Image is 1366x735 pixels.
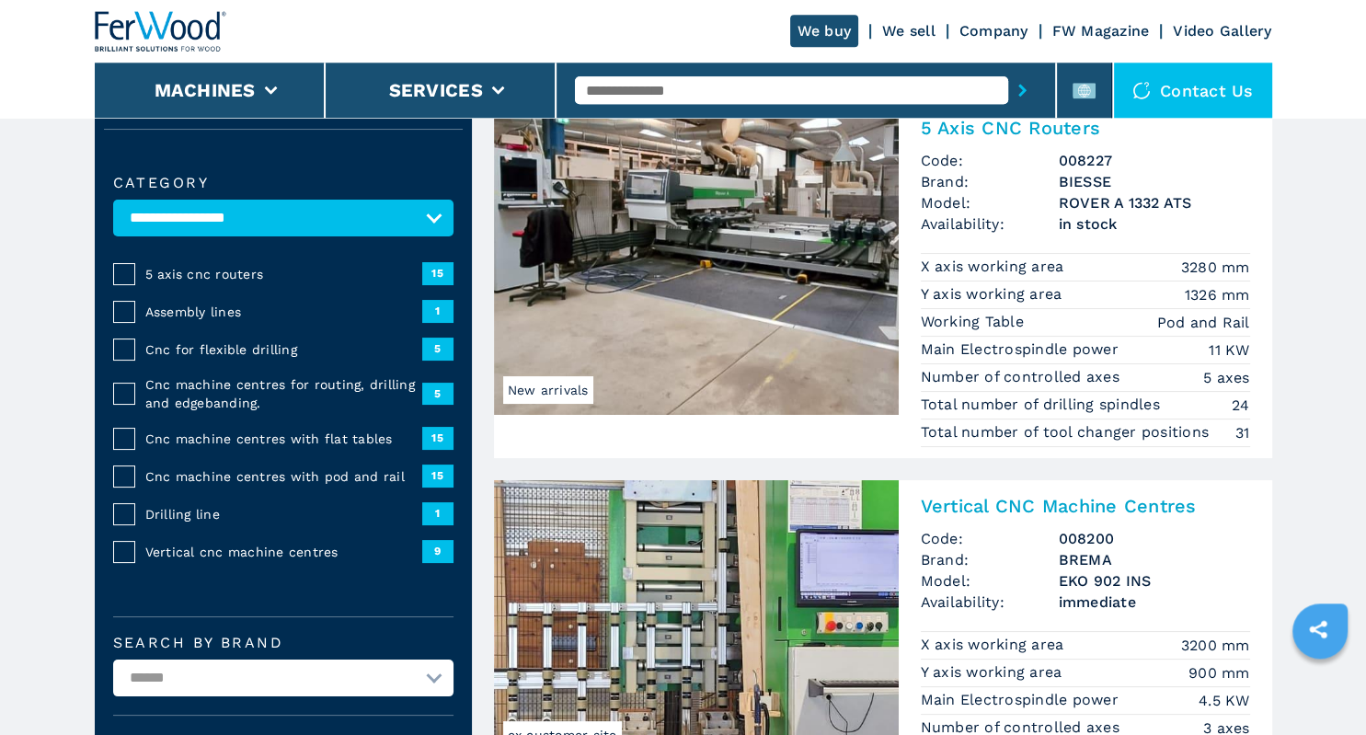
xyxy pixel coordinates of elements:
[1114,63,1272,118] div: Contact us
[1008,69,1037,111] button: submit-button
[1185,284,1250,305] em: 1326 mm
[1199,690,1250,711] em: 4.5 KW
[959,22,1028,40] a: Company
[1059,171,1250,192] h3: BIESSE
[921,495,1250,517] h2: Vertical CNC Machine Centres
[389,79,483,101] button: Services
[155,79,256,101] button: Machines
[113,176,453,190] label: Category
[1181,635,1250,656] em: 3200 mm
[145,375,422,412] span: Cnc machine centres for routing, drilling and edgebanding.
[1203,367,1250,388] em: 5 axes
[1059,549,1250,570] h3: BREMA
[1157,312,1250,333] em: Pod and Rail
[494,102,1272,458] a: 5 Axis CNC Routers BIESSE ROVER A 1332 ATSNew arrivals5 Axis CNC RoutersCode:008227Brand:BIESSEMo...
[1288,652,1352,721] iframe: Chat
[1059,570,1250,591] h3: EKO 902 INS
[422,427,453,449] span: 15
[1232,395,1250,416] em: 24
[921,395,1165,415] p: Total number of drilling spindles
[422,300,453,322] span: 1
[921,367,1125,387] p: Number of controlled axes
[1059,528,1250,549] h3: 008200
[145,340,422,359] span: Cnc for flexible drilling
[921,150,1059,171] span: Code:
[1059,150,1250,171] h3: 008227
[921,549,1059,570] span: Brand:
[921,591,1059,613] span: Availability:
[1059,591,1250,613] span: immediate
[921,171,1059,192] span: Brand:
[921,284,1067,304] p: Y axis working area
[145,430,422,448] span: Cnc machine centres with flat tables
[1181,257,1250,278] em: 3280 mm
[921,339,1124,360] p: Main Electrospindle power
[921,117,1250,139] h2: 5 Axis CNC Routers
[921,192,1059,213] span: Model:
[921,570,1059,591] span: Model:
[921,690,1124,710] p: Main Electrospindle power
[1173,22,1271,40] a: Video Gallery
[1235,422,1250,443] em: 31
[145,303,422,321] span: Assembly lines
[921,528,1059,549] span: Code:
[145,467,422,486] span: Cnc machine centres with pod and rail
[921,257,1069,277] p: X axis working area
[921,662,1067,683] p: Y axis working area
[422,262,453,284] span: 15
[145,505,422,523] span: Drilling line
[494,102,899,415] img: 5 Axis CNC Routers BIESSE ROVER A 1332 ATS
[422,502,453,524] span: 1
[1295,606,1341,652] a: sharethis
[921,312,1029,332] p: Working Table
[145,543,422,561] span: Vertical cnc machine centres
[95,11,227,52] img: Ferwood
[921,422,1214,442] p: Total number of tool changer positions
[422,383,453,405] span: 5
[1059,192,1250,213] h3: ROVER A 1332 ATS
[1059,213,1250,235] span: in stock
[1052,22,1150,40] a: FW Magazine
[1132,81,1151,99] img: Contact us
[882,22,936,40] a: We sell
[422,338,453,360] span: 5
[1209,339,1249,361] em: 11 KW
[145,265,422,283] span: 5 axis cnc routers
[503,376,593,404] span: New arrivals
[1188,662,1250,683] em: 900 mm
[921,213,1059,235] span: Availability:
[921,635,1069,655] p: X axis working area
[422,465,453,487] span: 15
[422,540,453,562] span: 9
[113,636,453,650] label: Search by brand
[790,15,859,47] a: We buy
